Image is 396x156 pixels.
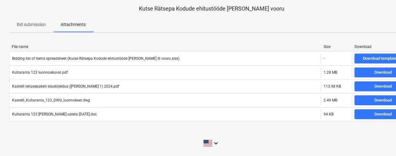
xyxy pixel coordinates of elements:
[374,83,392,90] div: Download
[12,70,68,75] div: Kultaranta 123 luonnoskuvat.pdf
[324,56,325,61] div: -
[12,56,179,61] div: Bidding list of items spreadsheet (Kutse Rätsepa Kodude ehitustööde [PERSON_NAME] III vooru.xlsx)
[374,69,392,76] div: Download
[374,111,392,118] div: Download
[324,70,337,75] div: 1.28 MB
[12,45,319,49] div: File name
[212,140,220,147] i: keyboard_arrow_down
[12,84,119,89] div: Kastelli tehasepaketi sisukirjeldus ([PERSON_NAME] 1) 2024.pdf
[324,112,334,116] div: 94 KB
[12,98,90,102] div: Kastelli_Kultaranta_123_DWG_luonnokset.dwg
[324,45,350,49] div: Size
[12,112,97,116] div: Kultaranta 123 [PERSON_NAME] usteta [DATE].doc
[324,98,337,102] div: 2.49 MB
[61,21,86,28] p: Attachments
[374,97,392,104] div: Download
[17,21,46,28] p: Bid submission
[324,84,341,89] div: 113.98 KB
